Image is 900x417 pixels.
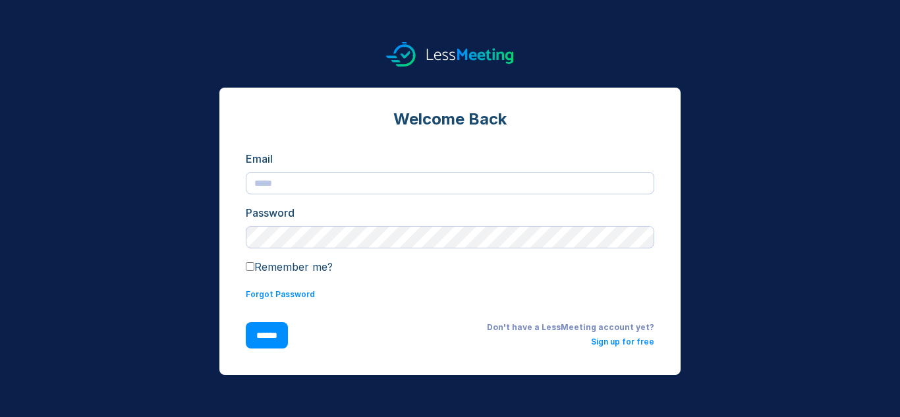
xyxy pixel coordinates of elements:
div: Email [246,151,654,167]
a: Forgot Password [246,289,315,299]
input: Remember me? [246,262,254,271]
a: Sign up for free [591,337,654,347]
label: Remember me? [246,260,333,273]
div: Don't have a LessMeeting account yet? [309,322,654,333]
div: Welcome Back [246,109,654,130]
img: logo.svg [386,42,514,67]
div: Password [246,205,654,221]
